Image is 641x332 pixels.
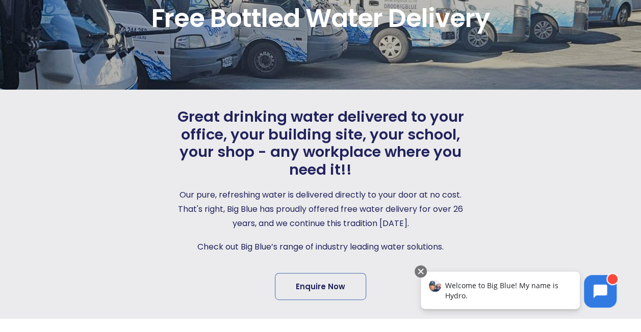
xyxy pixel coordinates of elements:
[18,6,624,31] span: Free Bottled Water Delivery
[174,240,468,254] p: Check out Big Blue’s range of industry leading water solutions.
[275,273,366,300] a: Enquire Now
[174,188,468,231] p: Our pure, refreshing water is delivered directly to your door at no cost. That's right, Big Blue ...
[174,108,468,179] span: Great drinking water delivered to your office, your building site, your school, your shop - any w...
[410,257,627,318] iframe: Chatbot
